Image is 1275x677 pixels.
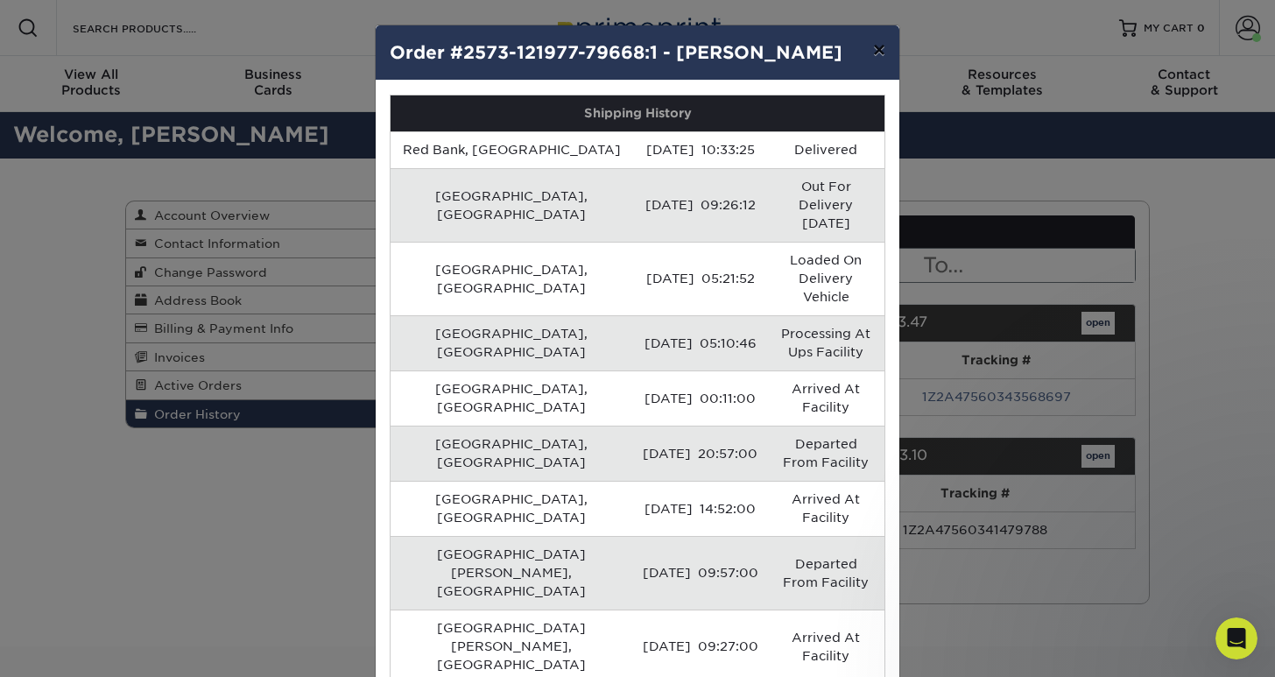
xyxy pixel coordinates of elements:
[768,370,885,426] td: Arrived At Facility
[391,242,633,315] td: [GEOGRAPHIC_DATA], [GEOGRAPHIC_DATA]
[768,481,885,536] td: Arrived At Facility
[633,536,768,610] td: [DATE] 09:57:00
[633,315,768,370] td: [DATE] 05:10:46
[768,168,885,242] td: Out For Delivery [DATE]
[391,95,884,131] th: Shipping History
[768,426,885,481] td: Departed From Facility
[391,131,633,168] td: Red Bank, [GEOGRAPHIC_DATA]
[768,315,885,370] td: Processing At Ups Facility
[633,131,768,168] td: [DATE] 10:33:25
[390,39,885,66] h4: Order #2573-121977-79668:1 - [PERSON_NAME]
[768,131,885,168] td: Delivered
[391,168,633,242] td: [GEOGRAPHIC_DATA], [GEOGRAPHIC_DATA]
[633,168,768,242] td: [DATE] 09:26:12
[1215,617,1257,659] iframe: Intercom live chat
[633,426,768,481] td: [DATE] 20:57:00
[768,242,885,315] td: Loaded On Delivery Vehicle
[633,370,768,426] td: [DATE] 00:11:00
[391,315,633,370] td: [GEOGRAPHIC_DATA], [GEOGRAPHIC_DATA]
[391,426,633,481] td: [GEOGRAPHIC_DATA], [GEOGRAPHIC_DATA]
[391,536,633,610] td: [GEOGRAPHIC_DATA][PERSON_NAME], [GEOGRAPHIC_DATA]
[633,242,768,315] td: [DATE] 05:21:52
[859,25,899,74] button: ×
[391,370,633,426] td: [GEOGRAPHIC_DATA], [GEOGRAPHIC_DATA]
[633,481,768,536] td: [DATE] 14:52:00
[768,536,885,610] td: Departed From Facility
[391,481,633,536] td: [GEOGRAPHIC_DATA], [GEOGRAPHIC_DATA]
